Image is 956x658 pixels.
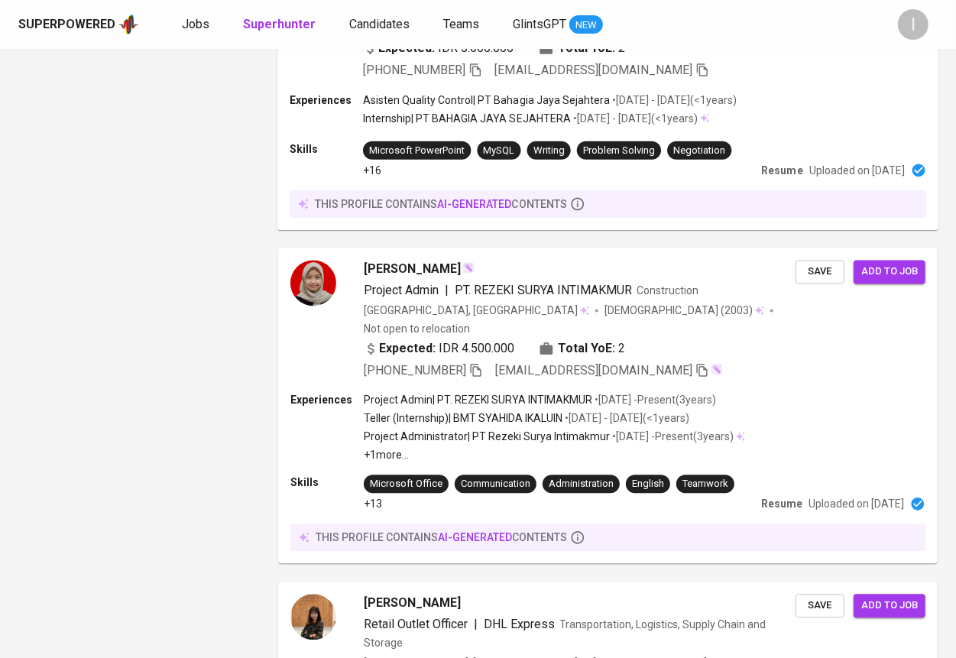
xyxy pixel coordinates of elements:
b: Superhunter [243,17,316,31]
button: Save [796,594,844,617]
span: Save [803,597,837,614]
p: Experiences [290,92,363,107]
img: magic_wand.svg [462,261,475,274]
img: 20d7f6f3e31f7949bda2f038340ab4e7.jpg [290,594,336,640]
div: (2003) [604,303,764,318]
p: • [DATE] - [DATE] ( <1 years ) [562,410,689,426]
span: | [474,615,478,634]
span: [PHONE_NUMBER] [363,63,465,77]
p: Project Administrator | PT Rezeki Surya Intimakmur [364,429,610,444]
p: • [DATE] - Present ( 3 years ) [610,429,734,444]
p: • [DATE] - [DATE] ( <1 years ) [571,110,698,125]
span: Teams [443,17,479,31]
a: Candidates [349,15,413,34]
span: Retail Outlet Officer [364,617,468,631]
a: [PERSON_NAME]Project Admin|PT. REZEKI SURYA INTIMAKMURConstruction[GEOGRAPHIC_DATA], [GEOGRAPHIC_... [278,248,938,563]
p: +16 [363,162,381,177]
p: Project Admin | PT. REZEKI SURYA INTIMAKMUR [364,392,592,407]
p: Resume [761,496,802,511]
div: Communication [461,477,530,491]
span: GlintsGPT [513,17,566,31]
div: Problem Solving [583,143,655,157]
img: app logo [118,13,139,36]
span: Jobs [182,17,209,31]
span: Save [803,263,837,280]
span: Transportation, Logistics, Supply Chain and Storage [364,618,766,649]
b: Expected: [379,339,436,358]
b: Total YoE: [558,339,615,358]
span: AI-generated [437,198,511,210]
span: | [445,281,449,300]
p: Experiences [290,392,364,407]
div: [GEOGRAPHIC_DATA], [GEOGRAPHIC_DATA] [364,303,589,318]
img: 191c49e99d2007d4ce6e5137e6e4ff33.jpg [290,260,336,306]
span: PT. REZEKI SURYA INTIMAKMUR [455,283,632,297]
span: [EMAIL_ADDRESS][DOMAIN_NAME] [495,363,692,378]
span: [PHONE_NUMBER] [364,363,466,378]
span: 2 [618,39,625,57]
div: English [632,477,664,491]
span: Project Admin [364,283,439,297]
div: IDR 5.000.000 [363,39,514,57]
div: Negotiation [673,143,725,157]
span: Add to job [861,597,918,614]
p: this profile contains contents [315,196,567,212]
p: Resume [762,162,803,177]
p: Uploaded on [DATE] [809,162,905,177]
span: DHL Express [484,617,555,631]
span: 2 [618,339,625,358]
div: MySQL [484,143,515,157]
div: Writing [533,143,565,157]
div: I [898,9,928,40]
a: Jobs [182,15,212,34]
a: Superhunter [243,15,319,34]
span: NEW [569,18,603,33]
p: Uploaded on [DATE] [809,496,904,511]
p: Teller (Internship) | BMT SYAHIDA IKALUIN [364,410,562,426]
p: +13 [364,496,382,511]
span: [EMAIL_ADDRESS][DOMAIN_NAME] [495,63,693,77]
div: Administration [549,477,614,491]
p: • [DATE] - [DATE] ( <1 years ) [610,92,737,107]
button: Add to job [854,260,925,284]
div: Superpowered [18,16,115,34]
p: Skills [290,475,364,490]
div: Microsoft PowerPoint [369,143,465,157]
a: Superpoweredapp logo [18,13,139,36]
p: Internship | PT BAHAGIA JAYA SEJAHTERA [363,110,571,125]
p: Asisten Quality Control | PT Bahagia Jaya Sejahtera [363,92,610,107]
a: GlintsGPT NEW [513,15,603,34]
p: Not open to relocation [364,321,470,336]
div: Microsoft Office [370,477,442,491]
a: Teams [443,15,482,34]
span: Construction [637,284,698,297]
p: Skills [290,141,363,156]
span: [PERSON_NAME] [364,260,461,278]
b: Expected: [378,39,435,57]
div: IDR 4.500.000 [364,339,514,358]
button: Save [796,260,844,284]
p: this profile contains contents [316,530,567,545]
div: Teamwork [682,477,728,491]
p: +1 more ... [364,447,745,462]
span: [PERSON_NAME] [364,594,461,612]
button: Add to job [854,594,925,617]
span: AI-generated [438,531,512,543]
span: Add to job [861,263,918,280]
b: Total YoE: [558,39,615,57]
span: Candidates [349,17,410,31]
p: • [DATE] - Present ( 3 years ) [592,392,716,407]
span: [DEMOGRAPHIC_DATA] [604,303,721,318]
img: magic_wand.svg [711,363,723,375]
